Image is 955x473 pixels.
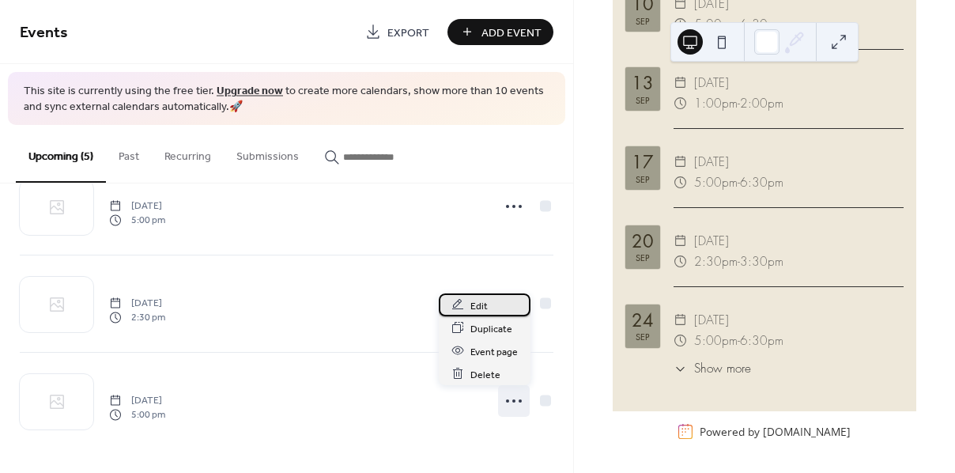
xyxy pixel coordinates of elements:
[694,73,729,93] span: [DATE]
[738,252,740,272] span: -
[674,172,688,193] div: ​
[636,96,650,104] div: Sep
[353,19,441,45] a: Export
[738,93,740,114] span: -
[109,311,165,325] span: 2:30 pm
[740,252,783,272] span: 3:30pm
[694,172,738,193] span: 5:00pm
[738,14,740,35] span: -
[470,297,488,314] span: Edit
[674,360,751,378] button: ​Show more
[636,17,650,25] div: Sep
[20,17,68,48] span: Events
[16,125,106,183] button: Upcoming (5)
[470,366,500,383] span: Delete
[694,360,751,378] span: Show more
[470,343,518,360] span: Event page
[700,424,851,439] div: Powered by
[674,331,688,351] div: ​
[217,81,283,102] a: Upgrade now
[24,84,549,115] span: This site is currently using the free tier. to create more calendars, show more than 10 events an...
[763,424,851,439] a: [DOMAIN_NAME]
[674,14,688,35] div: ​
[674,73,688,93] div: ​
[109,199,165,213] span: [DATE]
[109,296,165,310] span: [DATE]
[674,310,688,331] div: ​
[224,125,311,181] button: Submissions
[694,331,738,351] span: 5:00pm
[740,14,783,35] span: 6:30pm
[387,25,429,41] span: Export
[152,125,224,181] button: Recurring
[738,172,740,193] span: -
[674,231,688,252] div: ​
[738,331,740,351] span: -
[109,214,165,228] span: 5:00 pm
[694,310,729,331] span: [DATE]
[109,408,165,422] span: 5:00 pm
[632,153,654,171] div: 17
[674,360,688,378] div: ​
[447,19,553,45] button: Add Event
[740,331,783,351] span: 6:30pm
[740,93,783,114] span: 2:00pm
[636,175,650,184] div: Sep
[694,93,738,114] span: 1:00pm
[674,252,688,272] div: ​
[694,152,729,172] span: [DATE]
[470,320,512,337] span: Duplicate
[632,74,654,92] div: 13
[694,252,738,272] span: 2:30pm
[632,312,654,329] div: 24
[674,93,688,114] div: ​
[632,233,654,250] div: 20
[694,231,729,252] span: [DATE]
[674,152,688,172] div: ​
[636,332,650,341] div: Sep
[636,253,650,262] div: Sep
[740,172,783,193] span: 6:30pm
[106,125,152,181] button: Past
[694,14,738,35] span: 5:00pm
[109,393,165,407] span: [DATE]
[481,25,542,41] span: Add Event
